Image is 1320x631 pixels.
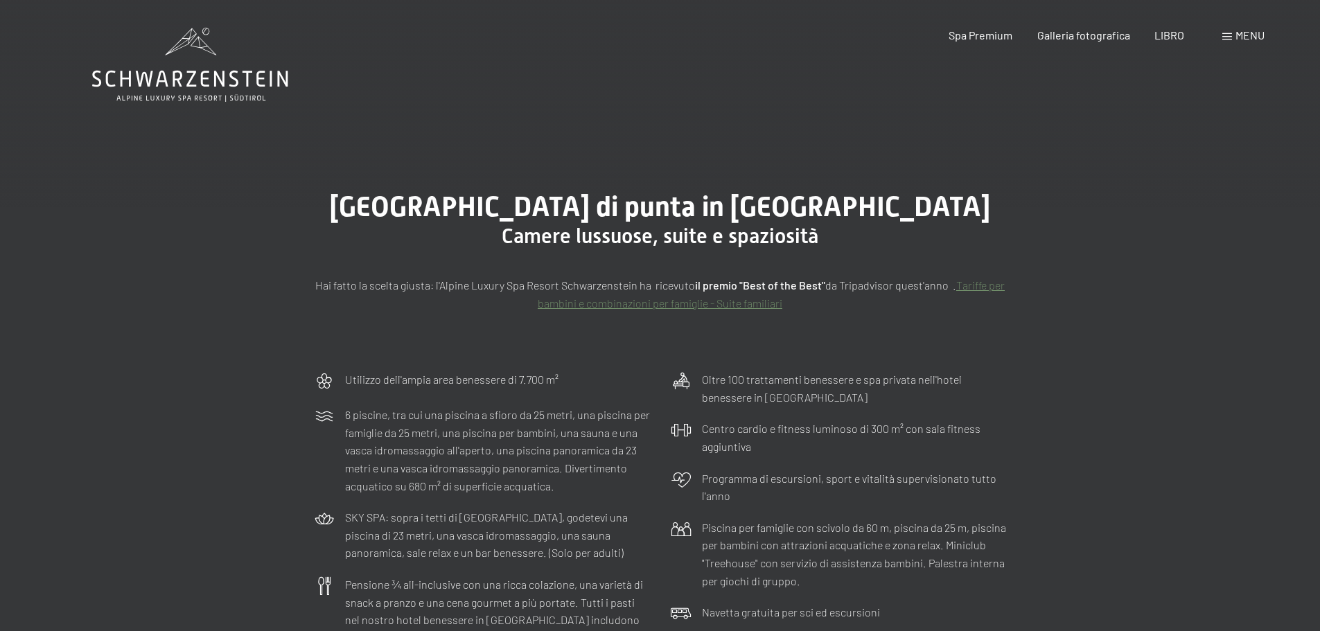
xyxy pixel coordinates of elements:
[702,472,996,503] font: Programma di escursioni, sport e vitalità supervisionato tutto l'anno
[702,605,880,619] font: Navetta gratuita per sci ed escursioni
[538,278,1005,310] a: Tariffe per bambini e combinazioni per famiglie - Suite familiari
[702,422,980,453] font: Centro cardio e fitness luminoso di 300 m² con sala fitness aggiuntiva
[1235,28,1265,42] font: menu
[330,190,990,223] font: [GEOGRAPHIC_DATA] di punta in [GEOGRAPHIC_DATA]
[702,373,962,404] font: Oltre 100 trattamenti benessere e spa privata nell'hotel benessere in [GEOGRAPHIC_DATA]
[345,373,558,386] font: Utilizzo dell'ampia area benessere di 7.700 m²
[345,510,628,559] font: SKY SPA: sopra i tetti di [GEOGRAPHIC_DATA], godetevi una piscina di 23 metri, una vasca idromass...
[1037,28,1130,42] a: Galleria fotografica
[502,224,818,248] font: Camere lussuose, suite e spaziosità
[949,28,1012,42] a: Spa Premium
[695,278,825,292] font: il premio "Best of the Best"
[702,521,1006,587] font: Piscina per famiglie con scivolo da 60 m, piscina da 25 m, piscina per bambini con attrazioni acq...
[825,278,956,292] font: da Tripadvisor quest'anno .
[1154,28,1184,42] a: LIBRO
[345,408,650,492] font: 6 piscine, tra cui una piscina a sfioro da 25 metri, una piscina per famiglie da 25 metri, una pi...
[315,278,695,292] font: Hai fatto la scelta giusta: l'Alpine Luxury Spa Resort Schwarzenstein ha ricevuto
